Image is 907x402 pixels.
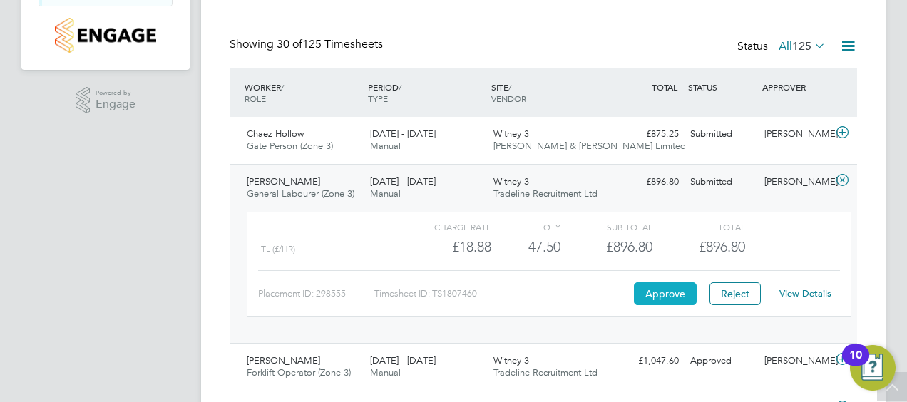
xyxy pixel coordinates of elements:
div: Submitted [685,123,759,146]
span: Chaez Hollow [247,128,304,140]
span: TYPE [368,93,388,104]
span: Gate Person (Zone 3) [247,140,333,152]
span: Manual [370,140,401,152]
div: £1,047.60 [610,349,685,373]
div: Approved [685,349,759,373]
div: STATUS [685,74,759,100]
span: Forklift Operator (Zone 3) [247,366,351,378]
div: [PERSON_NAME] [759,170,833,194]
span: [PERSON_NAME] [247,354,320,366]
a: Go to home page [39,18,173,53]
div: PERIOD [364,74,488,111]
div: SITE [488,74,611,111]
div: Submitted [685,170,759,194]
a: Powered byEngage [76,87,136,114]
span: General Labourer (Zone 3) [247,187,354,200]
button: Approve [634,282,697,305]
span: / [508,81,511,93]
span: Tradeline Recruitment Ltd [493,187,598,200]
div: Timesheet ID: TS1807460 [374,282,630,305]
button: Reject [709,282,761,305]
span: [PERSON_NAME] [247,175,320,187]
div: QTY [491,218,560,235]
span: [DATE] - [DATE] [370,354,436,366]
span: 125 Timesheets [277,37,383,51]
div: £18.88 [399,235,491,259]
button: Open Resource Center, 10 new notifications [850,345,896,391]
div: £896.80 [610,170,685,194]
span: £896.80 [699,238,745,255]
div: [PERSON_NAME] [759,123,833,146]
div: 10 [849,355,862,373]
span: / [281,81,284,93]
img: countryside-properties-logo-retina.png [55,18,155,53]
div: £875.25 [610,123,685,146]
div: Charge rate [399,218,491,235]
div: Status [737,37,829,57]
span: Tradeline Recruitment Ltd [493,366,598,378]
div: Placement ID: 298555 [258,282,374,305]
label: All [779,39,826,53]
span: Engage [96,98,135,110]
div: [PERSON_NAME] [759,349,833,373]
div: APPROVER [759,74,833,100]
div: Total [652,218,744,235]
span: ROLE [245,93,266,104]
span: [DATE] - [DATE] [370,175,436,187]
span: TOTAL [652,81,677,93]
span: 30 of [277,37,302,51]
span: VENDOR [491,93,526,104]
span: [DATE] - [DATE] [370,128,436,140]
span: 125 [792,39,811,53]
span: Witney 3 [493,175,529,187]
span: Manual [370,366,401,378]
span: [PERSON_NAME] & [PERSON_NAME] Limited [493,140,686,152]
span: Manual [370,187,401,200]
span: Witney 3 [493,354,529,366]
span: Powered by [96,87,135,99]
div: Showing [230,37,386,52]
div: WORKER [241,74,364,111]
div: 47.50 [491,235,560,259]
div: Sub Total [560,218,652,235]
span: TL (£/HR) [261,244,295,254]
div: £896.80 [560,235,652,259]
a: View Details [779,287,831,299]
span: / [399,81,401,93]
span: Witney 3 [493,128,529,140]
